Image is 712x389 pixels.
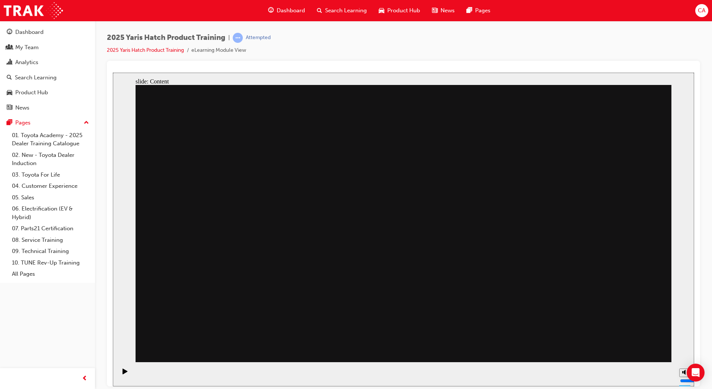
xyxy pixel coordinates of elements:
a: news-iconNews [426,3,461,18]
span: guage-icon [7,29,12,36]
span: | [228,34,230,42]
a: 09. Technical Training [9,246,92,257]
button: Play (Ctrl+Alt+P) [4,295,16,308]
a: 05. Sales [9,192,92,203]
span: CA [698,6,705,15]
span: 2025 Yaris Hatch Product Training [107,34,225,42]
span: Pages [475,6,490,15]
span: car-icon [7,89,12,96]
span: guage-icon [268,6,274,15]
span: car-icon [379,6,384,15]
a: 10. TUNE Rev-Up Training [9,257,92,269]
img: Trak [4,2,63,19]
div: My Team [15,43,39,52]
a: My Team [3,41,92,54]
a: 03. Toyota For Life [9,169,92,181]
li: eLearning Module View [191,46,246,55]
a: 2025 Yaris Hatch Product Training [107,47,184,53]
div: Dashboard [15,28,44,37]
span: Search Learning [325,6,367,15]
a: 04. Customer Experience [9,180,92,192]
span: learningRecordVerb_ATTEMPT-icon [233,33,243,43]
span: pages-icon [7,120,12,126]
div: News [15,104,29,112]
span: news-icon [432,6,438,15]
a: Product Hub [3,86,92,99]
div: Open Intercom Messenger [687,364,705,382]
button: Pages [3,116,92,130]
span: prev-icon [82,374,88,383]
a: 06. Electrification (EV & Hybrid) [9,203,92,223]
div: misc controls [563,290,578,314]
span: search-icon [7,75,12,81]
span: news-icon [7,105,12,111]
div: playback controls [4,290,16,314]
span: people-icon [7,44,12,51]
a: 01. Toyota Academy - 2025 Dealer Training Catalogue [9,130,92,149]
a: car-iconProduct Hub [373,3,426,18]
a: 07. Parts21 Certification [9,223,92,234]
button: Mute (Ctrl+Alt+M) [566,296,578,304]
a: pages-iconPages [461,3,496,18]
a: Analytics [3,56,92,69]
div: Pages [15,118,31,127]
span: Product Hub [387,6,420,15]
div: Search Learning [15,73,57,82]
button: CA [695,4,708,17]
span: pages-icon [467,6,472,15]
span: News [441,6,455,15]
a: All Pages [9,268,92,280]
a: News [3,101,92,115]
span: up-icon [84,118,89,128]
div: Analytics [15,58,38,67]
a: Search Learning [3,71,92,85]
span: chart-icon [7,59,12,66]
span: Dashboard [277,6,305,15]
a: 02. New - Toyota Dealer Induction [9,149,92,169]
div: Product Hub [15,88,48,97]
button: DashboardMy TeamAnalyticsSearch LearningProduct HubNews [3,24,92,116]
a: search-iconSearch Learning [311,3,373,18]
span: search-icon [317,6,322,15]
input: volume [567,305,615,311]
div: Attempted [246,34,271,41]
a: Dashboard [3,25,92,39]
a: 08. Service Training [9,234,92,246]
a: guage-iconDashboard [262,3,311,18]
